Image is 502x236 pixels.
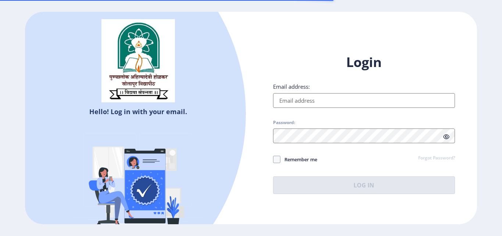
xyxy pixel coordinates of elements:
img: sulogo.png [101,19,175,102]
a: Forgot Password? [418,155,455,162]
span: Remember me [280,155,317,164]
button: Log In [273,176,455,194]
label: Password: [273,120,295,126]
h1: Login [273,53,455,71]
label: Email address: [273,83,310,90]
input: Email address [273,93,455,108]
